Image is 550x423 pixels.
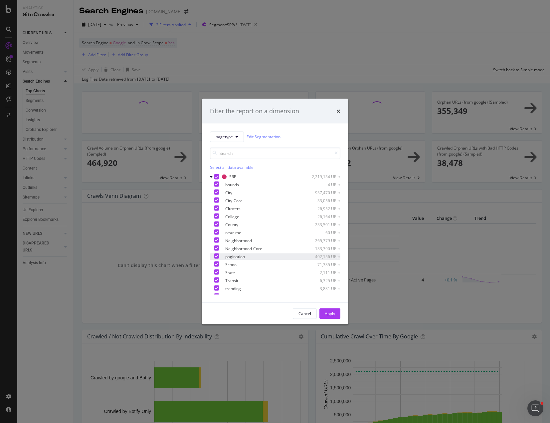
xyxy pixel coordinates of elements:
div: 71,335 URLs [308,262,340,267]
div: College [225,214,239,219]
div: Cancel [298,311,311,316]
div: Clusters [225,206,241,211]
div: 133,390 URLs [308,246,340,251]
button: Cancel [293,308,317,319]
div: 233,501 URLs [308,222,340,227]
div: City-Core [225,198,243,204]
div: 6,325 URLs [308,278,340,283]
div: 60 URLs [308,230,340,235]
div: State [225,270,235,275]
div: ZipCode [225,294,241,299]
div: 2,219,134 URLs [308,174,340,180]
div: 26,952 URLs [308,206,340,211]
div: SRP [229,174,236,180]
a: Edit Segmentation [247,133,280,140]
div: modal [202,99,348,324]
input: Search [210,147,340,159]
div: 4 URLs [308,182,340,188]
div: bounds [225,182,239,188]
div: Filter the report on a dimension [210,107,299,116]
div: 937,470 URLs [308,190,340,196]
div: Neighborhood [225,238,252,243]
button: pagetype [210,131,244,142]
div: 265,379 URLs [308,238,340,243]
div: near-me [225,230,241,235]
div: 2,111 URLs [308,270,340,275]
button: Apply [319,308,340,319]
div: Neighborhood-Core [225,246,262,251]
div: 26,164 URLs [308,214,340,219]
div: 33,056 URLs [308,198,340,204]
div: pagination [225,254,245,259]
div: times [336,107,340,116]
div: City [225,190,232,196]
div: County [225,222,238,227]
div: trending [225,286,241,291]
iframe: Intercom live chat [527,400,543,416]
div: School [225,262,238,267]
div: 77,400 URLs [308,294,340,299]
div: Select all data available [210,164,340,170]
div: Apply [325,311,335,316]
span: pagetype [216,134,233,140]
div: 402,156 URLs [308,254,340,259]
div: Transit [225,278,238,283]
div: 3,831 URLs [308,286,340,291]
